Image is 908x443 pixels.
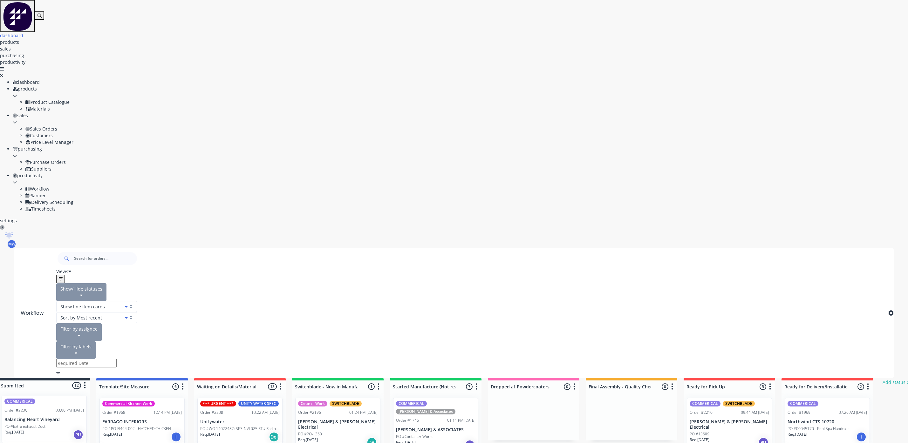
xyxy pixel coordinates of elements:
div: 12:14 PM [DATE] [154,410,182,415]
input: Required Date [56,359,117,367]
img: Factory [3,1,32,31]
div: Order #2196 [298,410,321,415]
div: 03:06 PM [DATE] [56,407,84,413]
p: Req. [DATE] [690,437,709,443]
div: COMMERICAL [4,399,35,404]
div: productivity [13,172,908,179]
p: [PERSON_NAME] & ASSOCIATES [396,427,475,433]
div: Filter by assignee [60,326,98,332]
div: Order #2208 [200,410,223,415]
p: PO #PO-FI494-002 - HATCHED CHICKEN [102,426,171,432]
div: products [13,85,908,92]
div: I [171,432,181,442]
span: MW [8,241,15,247]
p: [PERSON_NAME] & [PERSON_NAME] Electrical [690,419,769,430]
div: Order #1969 [788,410,810,415]
div: Price Level Manager [25,139,908,145]
div: COMMERICAL [690,401,720,406]
p: PO #13609 [690,431,709,437]
div: Order #2236 [4,407,27,413]
div: Purchase Orders [25,159,908,165]
div: Suppliers [25,165,908,172]
div: dashboard [13,79,908,85]
div: purchasing [13,145,908,152]
div: Order #1746 [396,418,419,423]
div: Materials [25,105,908,112]
p: PO #Extra exhaust Duct [4,424,45,429]
div: 01:11 PM [DATE] [447,418,475,423]
p: Req. [DATE] [102,432,122,437]
input: Search for orders... [74,252,137,265]
div: PU [73,430,83,440]
div: UNITY WATER SPEC [238,401,279,406]
p: PO #PO-13601 [298,431,324,437]
div: Delivery Scheduling [25,199,908,205]
div: SWITCHBLADE [723,401,755,406]
div: Sales Orders [25,125,908,132]
div: Workflow [21,309,47,317]
p: [PERSON_NAME] & [PERSON_NAME] Electrical [298,419,378,430]
div: [PERSON_NAME] & Associates [396,409,455,414]
p: Req. [DATE] [788,432,807,437]
div: Planner [25,192,908,199]
span: Show line item cards [60,303,105,310]
div: Order #1968 [102,410,125,415]
div: sales [13,112,908,119]
div: Council Work [298,401,327,406]
p: Northwind CTS 10720 [788,419,867,425]
button: Filter by labels [56,341,96,359]
div: Product Catalogue [25,99,908,105]
p: PO #Container Works [396,434,434,440]
div: 07:26 AM [DATE] [839,410,867,415]
div: Commercial Kitchen Work [102,401,155,406]
button: Filter by assignee [56,323,102,341]
p: PO #00045170 - Pool Spa Handrails [788,426,850,432]
div: Order #2210 [690,410,713,415]
p: Req. [DATE] [298,437,318,443]
div: COMMERICALOrder #223603:06 PM [DATE]Balancing Heart VineyardPO #Extra exhaust DuctReq.[DATE]PU [2,396,87,443]
div: COMMERICAL [396,401,427,406]
div: 01:24 PM [DATE] [349,410,378,415]
div: 09:44 AM [DATE] [741,410,769,415]
div: Timesheets [25,205,908,212]
div: Customers [25,132,908,139]
p: Balancing Heart Vineyard [4,417,84,422]
div: 10:22 AM [DATE] [251,410,280,415]
p: Req. [DATE] [4,429,24,435]
p: PO #WO 14022482: SPS-NVL025 RTU Radio [200,426,276,432]
button: Show/Hide statuses [56,283,106,301]
div: Del [269,432,279,442]
p: Req. [DATE] [200,432,220,437]
div: COMMERICAL [788,401,818,406]
p: FARRAGO INTERIORS [102,419,182,425]
span: Views [56,268,68,274]
div: SWITCHBLADE [330,401,362,406]
div: I [856,432,866,442]
div: Show/Hide statuses [60,285,102,292]
span: Sort by Most recent [60,314,102,321]
p: Unitywater [200,419,280,425]
div: Workflow [25,185,908,192]
div: Filter by labels [60,343,92,350]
